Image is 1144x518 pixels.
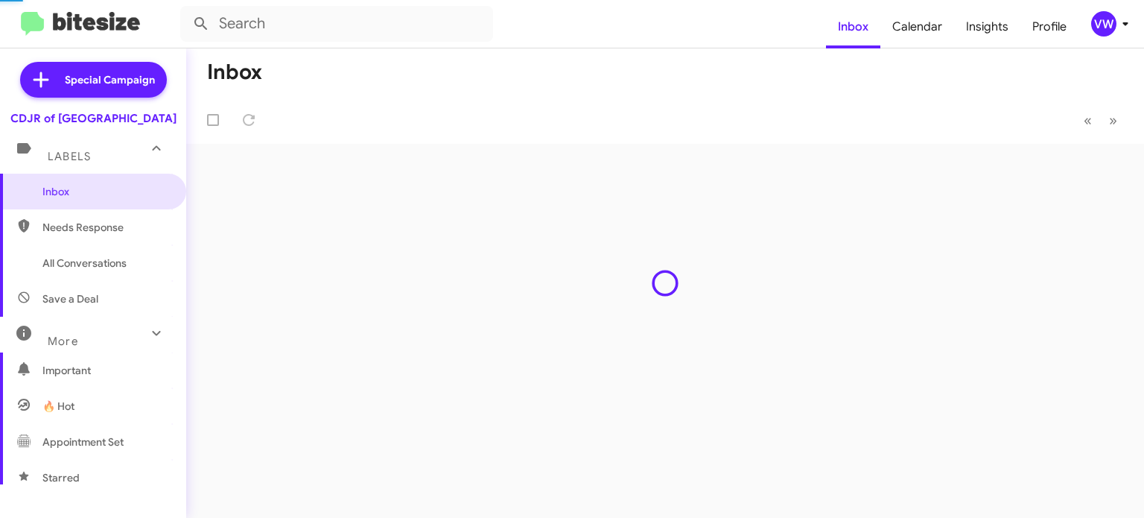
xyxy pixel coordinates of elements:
[1020,5,1078,48] a: Profile
[826,5,880,48] a: Inbox
[42,256,127,271] span: All Conversations
[954,5,1020,48] a: Insights
[42,220,169,235] span: Needs Response
[42,291,98,306] span: Save a Deal
[1075,105,1126,136] nav: Page navigation example
[180,6,493,42] input: Search
[20,62,167,98] a: Special Campaign
[1084,111,1092,130] span: «
[1109,111,1117,130] span: »
[65,72,155,87] span: Special Campaign
[48,335,78,348] span: More
[42,399,74,414] span: 🔥 Hot
[42,435,124,449] span: Appointment Set
[42,363,169,378] span: Important
[48,150,91,163] span: Labels
[207,60,262,84] h1: Inbox
[880,5,954,48] a: Calendar
[10,111,177,126] div: CDJR of [GEOGRAPHIC_DATA]
[1075,105,1101,136] button: Previous
[1078,11,1128,37] button: vw
[1091,11,1116,37] div: vw
[42,184,169,199] span: Inbox
[1100,105,1126,136] button: Next
[42,470,80,485] span: Starred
